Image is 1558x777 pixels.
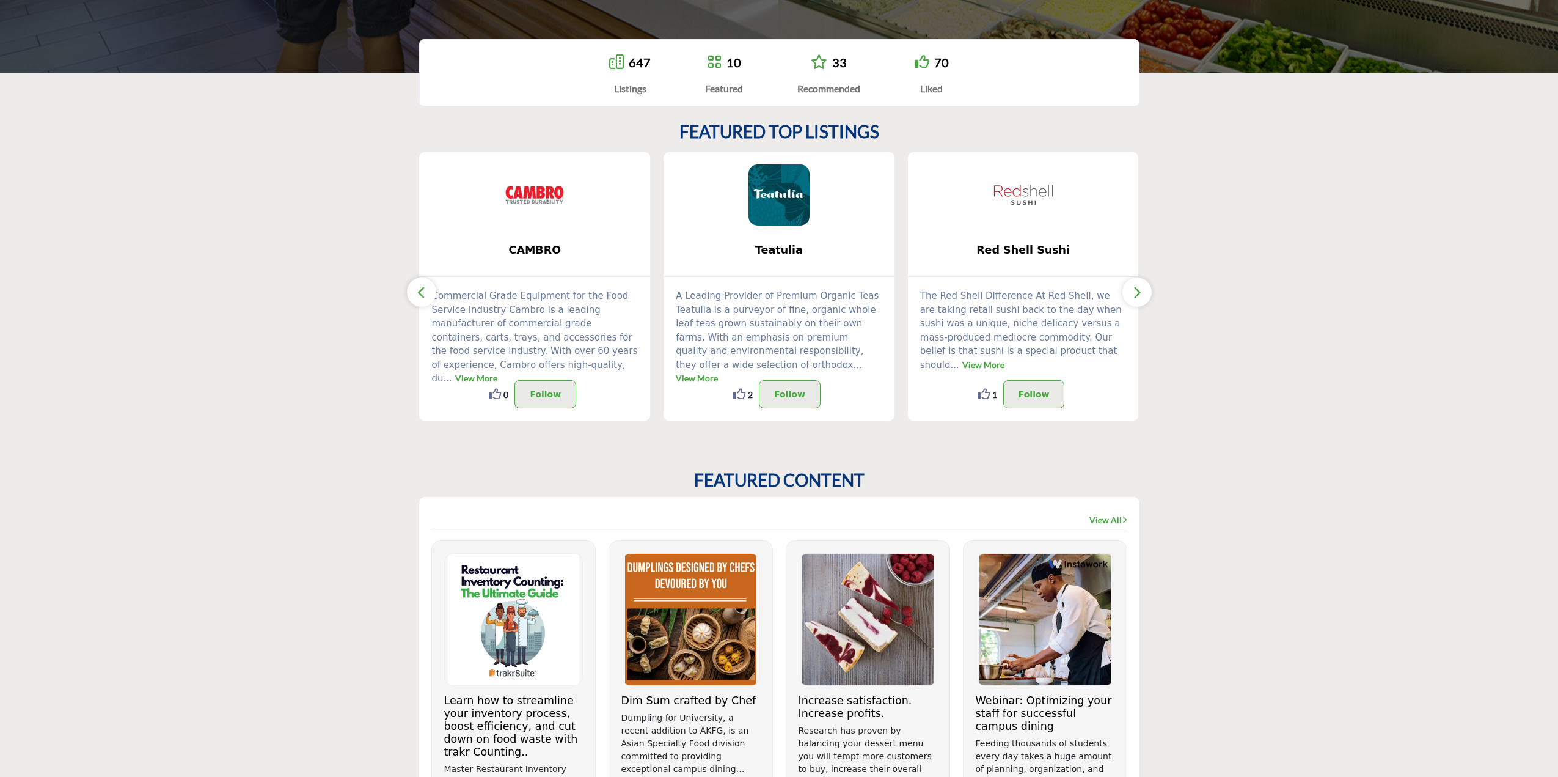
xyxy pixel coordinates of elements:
[707,54,722,71] a: Go to Featured
[676,373,718,383] a: View More
[920,289,1127,372] p: The Red Shell Difference At Red Shell, we are taking retail sushi back to the day when sushi was ...
[915,54,929,69] i: Go to Liked
[1019,387,1050,402] p: Follow
[445,554,582,685] img: Logo of trakrSuite, click to view details
[992,388,997,401] span: 1
[455,373,497,383] a: View More
[437,234,632,267] b: CAMBRO
[622,554,759,685] img: Logo of Dumpling for U, click to view details
[926,234,1121,267] b: Red Shell Sushi
[934,55,949,70] a: 70
[676,289,882,386] p: A Leading Provider of Premium Organic Teas Teatulia is a purveyor of fine, organic whole leaf tea...
[530,387,561,402] p: Follow
[705,81,743,96] div: Featured
[797,81,860,96] div: Recommended
[1089,514,1127,526] a: View All
[811,54,827,71] a: Go to Recommended
[419,234,650,267] a: CAMBRO
[976,554,1114,685] img: Logo of Instawork, click to view details
[759,380,821,408] button: Follow
[726,55,741,70] a: 10
[621,712,760,776] p: Dumpling for University, a recent addition to AKFG, is an Asian Specialty Food division committed...
[444,694,583,759] h3: Learn how to streamline your inventory process, boost efficiency, and cut down on food waste with...
[915,81,949,96] div: Liked
[799,694,937,720] h3: Increase satisfaction. Increase profits.
[748,164,810,226] img: Teatulia
[679,122,879,142] h2: FEATURED TOP LISTINGS
[908,234,1139,267] a: Red Shell Sushi
[621,694,760,707] h3: Dim Sum crafted by Chef
[748,388,753,401] span: 2
[437,242,632,258] span: CAMBRO
[774,387,805,402] p: Follow
[682,234,876,267] b: Teatulia
[444,373,452,384] span: ...
[832,55,847,70] a: 33
[609,81,651,96] div: Listings
[853,359,861,370] span: ...
[504,164,565,226] img: CAMBRO
[799,554,937,685] img: Logo of Sweet Street Desserts, click to view details
[682,242,876,258] span: Teatulia
[976,694,1114,733] h3: Webinar: Optimizing your staff for successful campus dining
[1003,380,1065,408] button: Follow
[431,289,638,386] p: Commercial Grade Equipment for the Food Service Industry Cambro is a leading manufacturer of comm...
[993,164,1054,226] img: Red Shell Sushi
[926,242,1121,258] span: Red Shell Sushi
[962,359,1004,370] a: View More
[664,234,894,267] a: Teatulia
[514,380,576,408] button: Follow
[629,55,651,70] a: 647
[950,359,959,370] span: ...
[503,388,508,401] span: 0
[694,470,865,491] h2: FEATURED CONTENT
